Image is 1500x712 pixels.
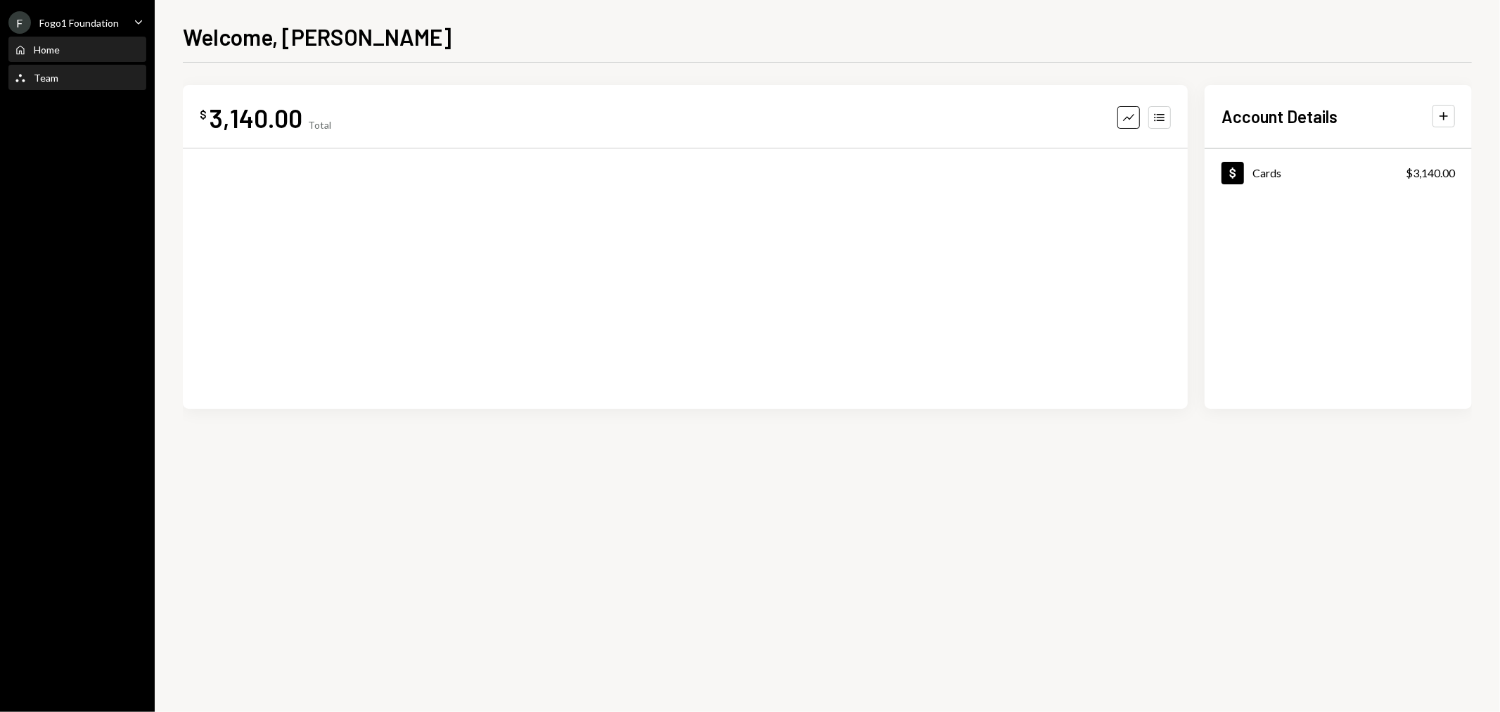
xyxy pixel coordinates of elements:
[1205,149,1472,196] a: Cards$3,140.00
[308,119,331,131] div: Total
[183,23,451,51] h1: Welcome, [PERSON_NAME]
[34,44,60,56] div: Home
[1252,166,1281,179] div: Cards
[8,65,146,90] a: Team
[39,17,119,29] div: Fogo1 Foundation
[210,102,302,134] div: 3,140.00
[1222,105,1338,128] h2: Account Details
[8,11,31,34] div: F
[1406,165,1455,182] div: $3,140.00
[34,72,58,84] div: Team
[200,108,207,122] div: $
[8,37,146,62] a: Home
